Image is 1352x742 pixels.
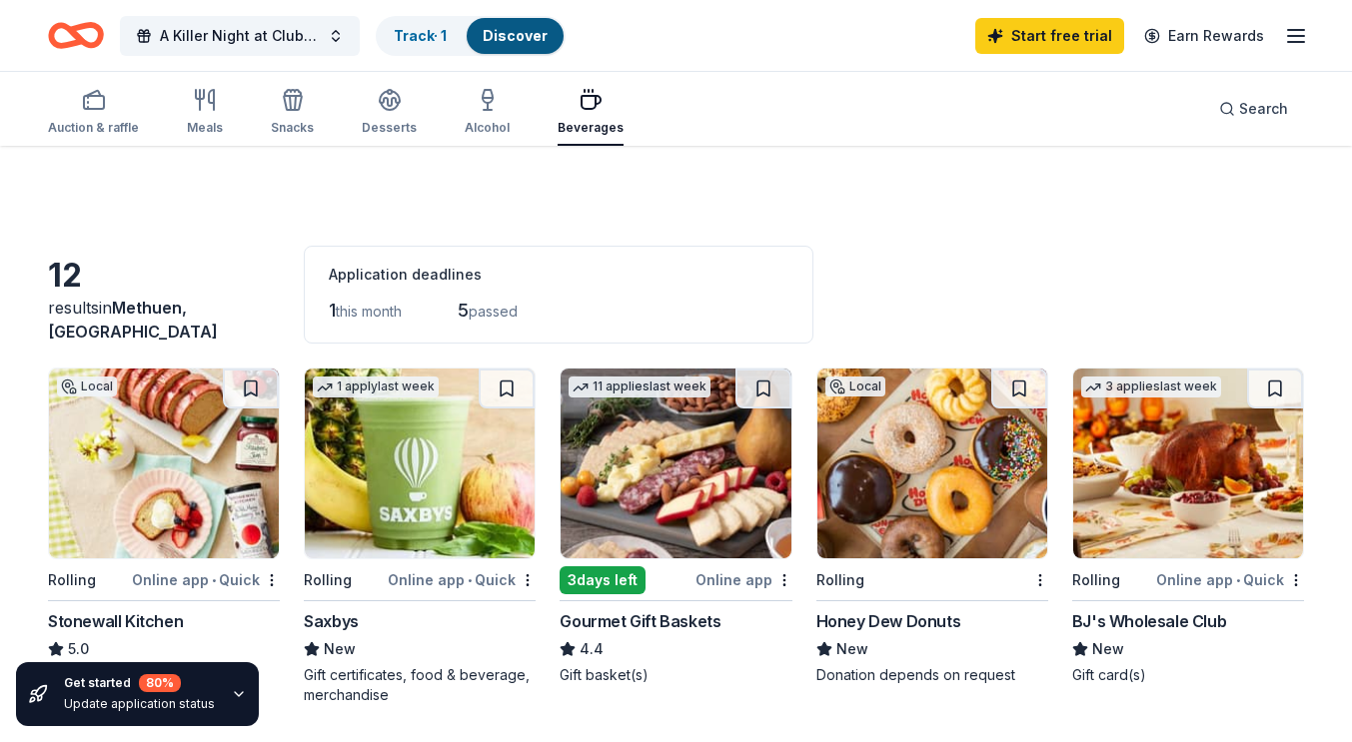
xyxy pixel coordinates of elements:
[336,303,402,320] span: this month
[1132,18,1276,54] a: Earn Rewards
[465,120,510,136] div: Alcohol
[558,80,624,146] button: Beverages
[1239,97,1288,121] span: Search
[68,637,89,661] span: 5.0
[816,368,1048,685] a: Image for Honey Dew DonutsLocalRollingHoney Dew DonutsNewDonation depends on request
[816,568,864,592] div: Rolling
[836,637,868,661] span: New
[975,18,1124,54] a: Start free trial
[48,80,139,146] button: Auction & raffle
[187,80,223,146] button: Meals
[817,369,1047,558] img: Image for Honey Dew Donuts
[48,298,218,342] span: Methuen, [GEOGRAPHIC_DATA]
[1072,568,1120,592] div: Rolling
[695,567,792,592] div: Online app
[329,263,788,287] div: Application deadlines
[48,296,280,344] div: results
[560,566,646,594] div: 3 days left
[1081,376,1221,397] div: 3 applies last week
[816,609,961,633] div: Honey Dew Donuts
[394,27,447,44] a: Track· 1
[1072,368,1304,685] a: Image for BJ's Wholesale Club3 applieslast weekRollingOnline app•QuickBJ's Wholesale ClubNewGift ...
[469,303,518,320] span: passed
[48,12,104,59] a: Home
[48,368,280,705] a: Image for Stonewall KitchenLocalRollingOnline app•QuickStonewall Kitchen5.0Food, gift card(s), mo...
[1073,369,1303,558] img: Image for BJ's Wholesale Club
[362,120,417,136] div: Desserts
[139,674,181,692] div: 80 %
[329,300,336,321] span: 1
[560,368,791,685] a: Image for Gourmet Gift Baskets11 applieslast week3days leftOnline appGourmet Gift Baskets4.4Gift ...
[48,298,218,342] span: in
[48,609,183,633] div: Stonewall Kitchen
[305,369,535,558] img: Image for Saxbys
[64,674,215,692] div: Get started
[465,80,510,146] button: Alcohol
[132,567,280,592] div: Online app Quick
[362,80,417,146] button: Desserts
[560,609,720,633] div: Gourmet Gift Baskets
[304,609,359,633] div: Saxbys
[561,369,790,558] img: Image for Gourmet Gift Baskets
[558,120,624,136] div: Beverages
[57,376,117,396] div: Local
[48,568,96,592] div: Rolling
[304,568,352,592] div: Rolling
[304,368,536,705] a: Image for Saxbys1 applylast weekRollingOnline app•QuickSaxbysNewGift certificates, food & beverag...
[64,696,215,712] div: Update application status
[458,300,469,321] span: 5
[816,665,1048,685] div: Donation depends on request
[468,572,472,588] span: •
[1236,572,1240,588] span: •
[483,27,548,44] a: Discover
[313,376,439,397] div: 1 apply last week
[271,120,314,136] div: Snacks
[271,80,314,146] button: Snacks
[1203,89,1304,129] button: Search
[187,120,223,136] div: Meals
[560,665,791,685] div: Gift basket(s)
[1156,567,1304,592] div: Online app Quick
[1072,665,1304,685] div: Gift card(s)
[120,16,360,56] button: A Killer Night at Club 85
[825,376,885,396] div: Local
[388,567,536,592] div: Online app Quick
[49,369,279,558] img: Image for Stonewall Kitchen
[324,637,356,661] span: New
[304,665,536,705] div: Gift certificates, food & beverage, merchandise
[580,637,604,661] span: 4.4
[212,572,216,588] span: •
[569,376,710,397] div: 11 applies last week
[376,16,566,56] button: Track· 1Discover
[48,256,280,296] div: 12
[48,120,139,136] div: Auction & raffle
[1092,637,1124,661] span: New
[1072,609,1226,633] div: BJ's Wholesale Club
[160,24,320,48] span: A Killer Night at Club 85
